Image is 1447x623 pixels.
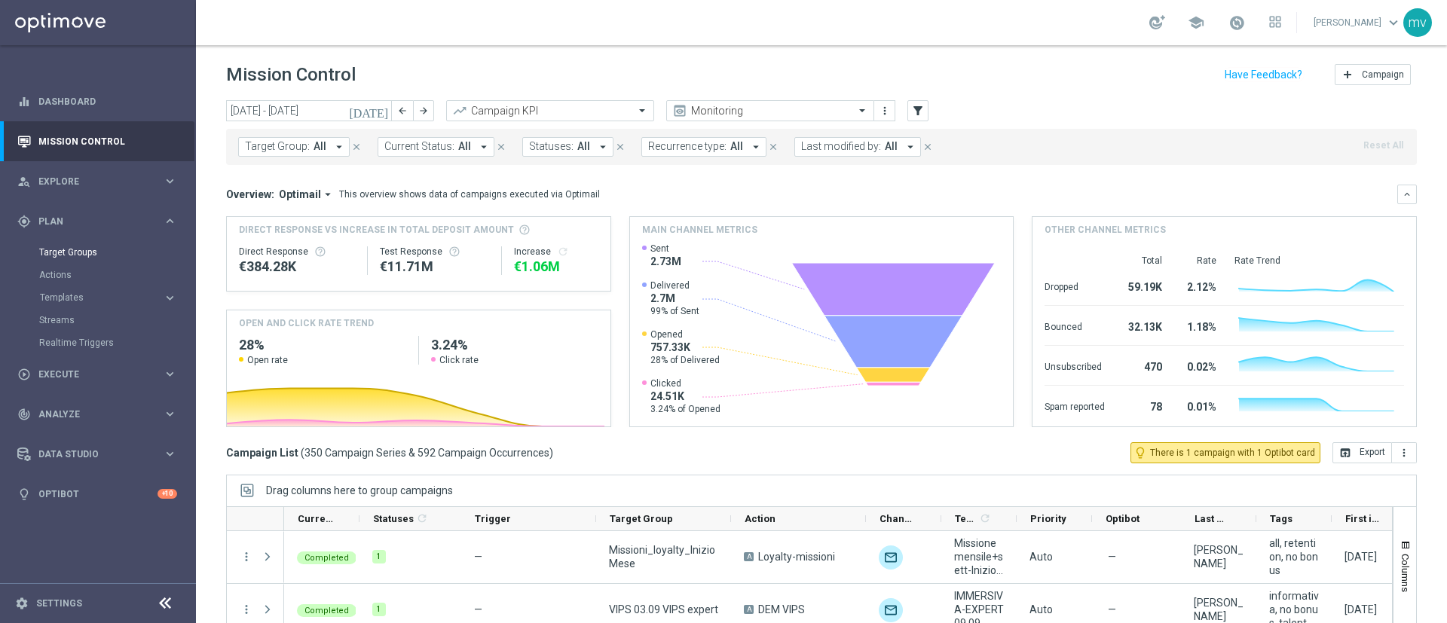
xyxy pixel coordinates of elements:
[1106,513,1140,524] span: Optibot
[596,140,610,154] i: arrow_drop_down
[1341,69,1354,81] i: add
[321,188,335,201] i: arrow_drop_down
[38,81,177,121] a: Dashboard
[38,474,158,514] a: Optibot
[979,512,991,524] i: refresh
[1234,255,1404,267] div: Rate Trend
[977,510,991,527] span: Calculate column
[474,551,482,563] span: —
[226,188,274,201] h3: Overview:
[17,368,178,380] div: play_circle_outline Execute keyboard_arrow_right
[239,336,406,354] h2: 28%
[1029,603,1053,615] span: Auto
[38,410,163,419] span: Analyze
[879,105,891,117] i: more_vert
[446,100,654,121] ng-select: Campaign KPI
[17,447,163,461] div: Data Studio
[245,140,310,153] span: Target Group:
[744,552,754,561] span: A
[1045,353,1105,377] div: Unsubscribed
[17,121,177,161] div: Mission Control
[274,188,339,201] button: Optimail arrow_drop_down
[239,246,355,258] div: Direct Response
[163,291,177,305] i: keyboard_arrow_right
[650,255,681,268] span: 2.73M
[730,140,743,153] span: All
[17,176,178,188] button: person_search Explore keyboard_arrow_right
[431,336,598,354] h2: 3.24%
[1030,513,1066,524] span: Priority
[298,513,334,524] span: Current Status
[314,140,326,153] span: All
[17,136,178,148] div: Mission Control
[17,448,178,460] button: Data Studio keyboard_arrow_right
[238,137,350,157] button: Target Group: All arrow_drop_down
[297,603,356,617] colored-tag: Completed
[615,142,626,152] i: close
[347,100,392,123] button: [DATE]
[38,177,163,186] span: Explore
[650,341,720,354] span: 757.33K
[39,241,194,264] div: Target Groups
[911,104,925,118] i: filter_alt
[351,142,362,152] i: close
[922,142,933,152] i: close
[458,140,471,153] span: All
[879,598,903,622] div: Optimail
[880,513,916,524] span: Channel
[239,258,355,276] div: €384,276
[496,142,506,152] i: close
[514,258,598,276] div: €1,055,744
[1403,8,1432,37] div: mv
[38,450,163,459] span: Data Studio
[1029,551,1053,563] span: Auto
[39,314,157,326] a: Streams
[39,246,157,258] a: Target Groups
[1194,543,1244,570] div: Chiara Pigato
[297,550,356,564] colored-tag: Completed
[339,188,600,201] div: This overview shows data of campaigns executed via Optimail
[439,354,479,366] span: Click rate
[17,408,178,420] div: track_changes Analyze keyboard_arrow_right
[522,137,613,157] button: Statuses: All arrow_drop_down
[15,597,29,610] i: settings
[879,545,903,570] div: Optimail
[413,100,434,121] button: arrow_forward
[1345,603,1377,616] div: 03 Sep 2025, Wednesday
[650,279,699,292] span: Delivered
[380,246,489,258] div: Test Response
[158,489,177,499] div: +10
[163,214,177,228] i: keyboard_arrow_right
[1045,313,1105,337] div: Bounced
[904,140,917,154] i: arrow_drop_down
[529,140,574,153] span: Statuses:
[1108,550,1116,563] span: —
[1108,603,1116,616] span: —
[1045,273,1105,298] div: Dropped
[17,368,31,381] i: play_circle_outline
[1397,185,1417,204] button: keyboard_arrow_down
[477,140,491,154] i: arrow_drop_down
[650,389,720,403] span: 24.51K
[1130,442,1320,463] button: lightbulb_outline There is 1 campaign with 1 Optibot card
[1123,273,1162,298] div: 59.19K
[39,292,178,304] button: Templates keyboard_arrow_right
[557,246,569,258] i: refresh
[1400,554,1412,592] span: Columns
[301,446,304,460] span: (
[610,513,673,524] span: Target Group
[17,488,178,500] button: lightbulb Optibot +10
[921,139,935,155] button: close
[163,367,177,381] i: keyboard_arrow_right
[17,487,31,501] i: lightbulb
[766,139,780,155] button: close
[1195,513,1231,524] span: Last Modified By
[17,96,178,108] button: equalizer Dashboard
[1123,353,1162,377] div: 470
[226,100,392,121] input: Select date range
[609,543,718,570] span: Missioni_loyalty_InizioMese
[226,64,356,86] h1: Mission Control
[609,603,718,616] span: VIPS 03.09 VIPS expert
